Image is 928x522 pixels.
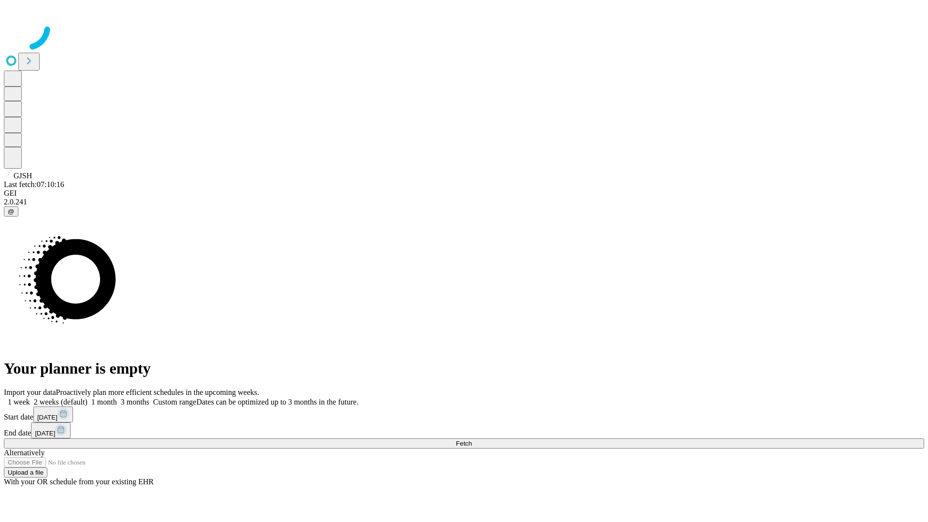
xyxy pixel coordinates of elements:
[4,388,56,396] span: Import your data
[4,406,924,422] div: Start date
[8,208,14,215] span: @
[4,478,154,486] span: With your OR schedule from your existing EHR
[4,449,44,457] span: Alternatively
[31,422,71,438] button: [DATE]
[4,360,924,377] h1: Your planner is empty
[153,398,196,406] span: Custom range
[4,189,924,198] div: GEI
[196,398,358,406] span: Dates can be optimized up to 3 months in the future.
[456,440,472,447] span: Fetch
[4,198,924,206] div: 2.0.241
[4,467,47,478] button: Upload a file
[56,388,259,396] span: Proactively plan more efficient schedules in the upcoming weeks.
[35,430,55,437] span: [DATE]
[4,438,924,449] button: Fetch
[121,398,149,406] span: 3 months
[4,206,18,217] button: @
[37,414,58,421] span: [DATE]
[8,398,30,406] span: 1 week
[34,398,87,406] span: 2 weeks (default)
[33,406,73,422] button: [DATE]
[14,172,32,180] span: GJSH
[4,180,64,188] span: Last fetch: 07:10:16
[4,422,924,438] div: End date
[91,398,117,406] span: 1 month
